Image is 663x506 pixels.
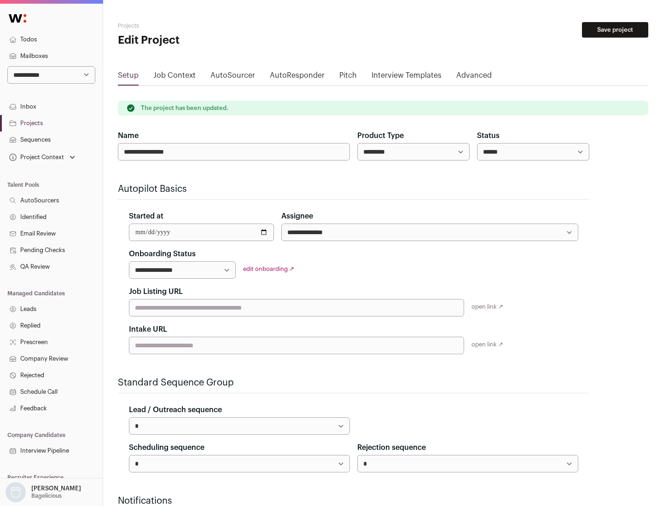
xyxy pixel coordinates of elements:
a: Job Context [153,70,196,85]
label: Lead / Outreach sequence [129,404,222,415]
h2: Projects [118,22,295,29]
button: Open dropdown [4,482,83,502]
label: Onboarding Status [129,248,196,259]
button: Save project [582,22,648,38]
label: Assignee [281,211,313,222]
img: nopic.png [6,482,26,502]
label: Scheduling sequence [129,442,204,453]
img: Wellfound [4,9,31,28]
p: Bagelicious [31,492,62,500]
div: Project Context [7,154,64,161]
label: Rejection sequence [357,442,426,453]
a: edit onboarding ↗ [243,266,294,272]
a: AutoResponder [270,70,325,85]
a: Pitch [339,70,357,85]
h2: Autopilot Basics [118,183,589,195]
label: Name [118,130,139,141]
a: Advanced [456,70,492,85]
label: Intake URL [129,324,167,335]
p: The project has been updated. [141,104,228,112]
a: AutoSourcer [210,70,255,85]
label: Started at [129,211,163,222]
h1: Edit Project [118,33,295,48]
label: Status [477,130,500,141]
label: Job Listing URL [129,286,183,297]
h2: Standard Sequence Group [118,376,589,389]
a: Setup [118,70,139,85]
a: Interview Templates [372,70,442,85]
p: [PERSON_NAME] [31,485,81,492]
button: Open dropdown [7,151,77,164]
label: Product Type [357,130,404,141]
